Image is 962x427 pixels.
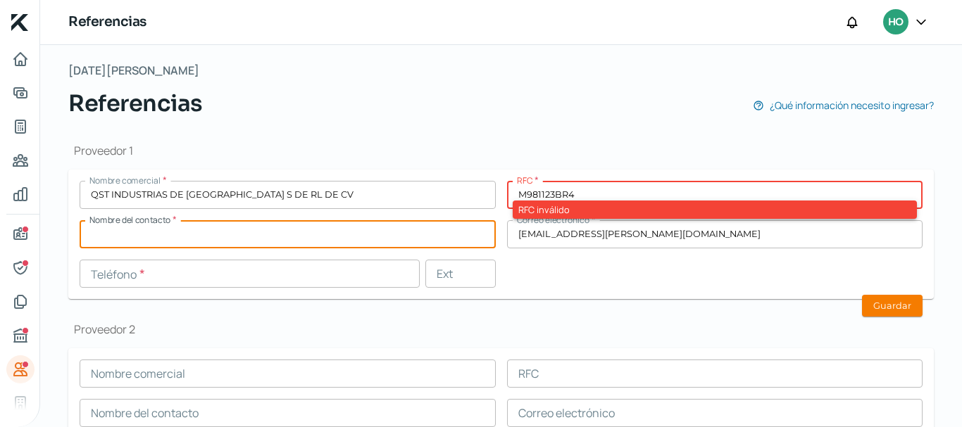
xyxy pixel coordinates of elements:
[888,14,903,31] span: HO
[862,295,923,317] button: Guardar
[6,113,35,141] a: Cuentas por cobrar
[6,45,35,73] a: Inicio
[770,96,934,114] span: ¿Qué información necesito ingresar?
[68,87,203,120] span: Referencias
[68,321,934,337] h1: Proveedor 2
[68,60,199,81] span: [DATE][PERSON_NAME]
[6,79,35,107] a: Solicitar crédito
[89,174,161,186] span: Nombre comercial
[68,143,934,158] h1: Proveedor 1
[6,254,35,282] a: Representantes
[6,355,35,383] a: Referencias
[6,321,35,350] a: Buró de crédito
[6,389,35,417] a: Industria
[68,12,146,32] h1: Referencias
[513,200,918,219] div: RFC inválido
[6,180,35,208] a: Mis finanzas
[6,288,35,316] a: Documentos
[89,214,170,226] span: Nombre del contacto
[517,174,532,186] span: RFC
[6,146,35,174] a: Cuentas por pagar
[6,220,35,248] a: Información general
